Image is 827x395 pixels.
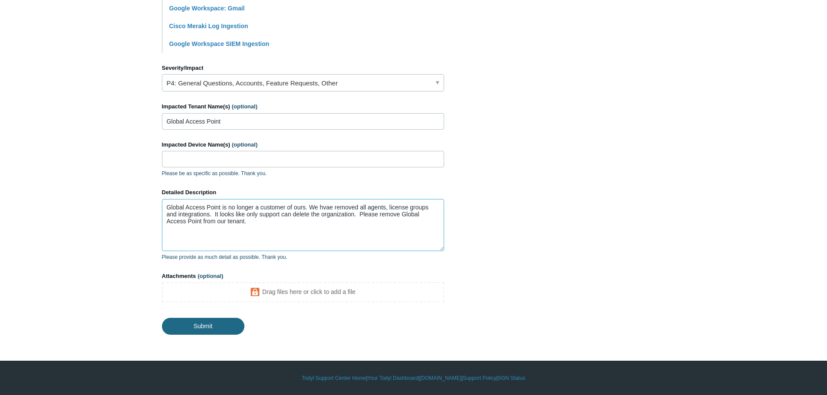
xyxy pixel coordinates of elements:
p: Please provide as much detail as possible. Thank you. [162,253,444,261]
span: (optional) [198,273,223,279]
a: Google Workspace: Gmail [169,5,245,12]
a: P4: General Questions, Accounts, Feature Requests, Other [162,74,444,91]
a: Support Policy [463,374,496,382]
div: | | | | [162,374,666,382]
p: Please be as specific as possible. Thank you. [162,170,444,177]
a: Todyl Support Center Home [302,374,366,382]
span: (optional) [232,103,257,110]
label: Severity/Impact [162,64,444,72]
label: Attachments [162,272,444,281]
a: Your Todyl Dashboard [367,374,418,382]
span: (optional) [232,141,257,148]
label: Detailed Description [162,188,444,197]
label: Impacted Tenant Name(s) [162,102,444,111]
a: Cisco Meraki Log Ingestion [169,23,248,29]
input: Submit [162,318,244,334]
a: Google Workspace SIEM Ingestion [169,40,270,47]
a: SGN Status [498,374,525,382]
label: Impacted Device Name(s) [162,140,444,149]
a: [DOMAIN_NAME] [420,374,461,382]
